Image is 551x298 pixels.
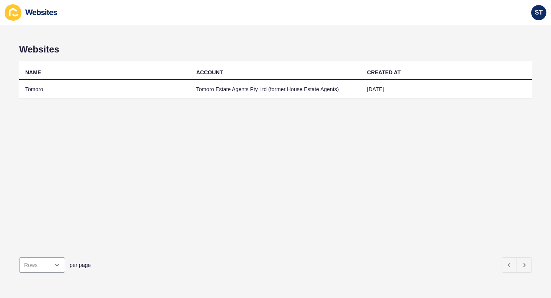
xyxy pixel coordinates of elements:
[19,44,532,55] h1: Websites
[19,80,190,99] td: Tomoro
[196,69,223,76] div: ACCOUNT
[361,80,532,99] td: [DATE]
[25,69,41,76] div: NAME
[19,257,65,273] div: open menu
[190,80,361,99] td: Tomoro Estate Agents Pty Ltd (former House Estate Agents)
[70,261,91,269] span: per page
[535,9,543,16] span: ST
[367,69,401,76] div: CREATED AT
